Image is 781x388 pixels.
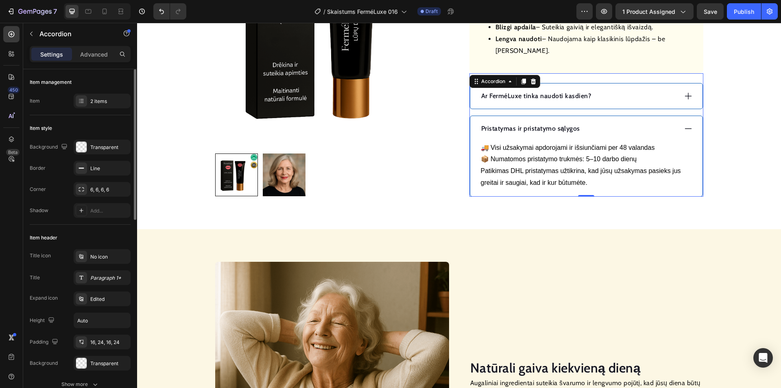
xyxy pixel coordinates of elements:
div: 16, 24, 16, 24 [90,339,129,346]
div: Border [30,164,46,172]
div: Background [30,142,69,153]
iframe: Design area [137,23,781,388]
p: Augaliniai ingredientai suteikia švarumo ir lengvumo pojūtį, kad jūsų diena būtų malonesnė ir gyv... [333,355,565,375]
div: Item [30,97,40,105]
div: No icon [90,253,129,261]
p: Settings [40,50,63,59]
p: Patikimas DHL pristatymas užtikrina, kad jūsų užsakymas pasieks jus greitai ir saugiai, kad ir ku... [344,142,555,166]
div: Item style [30,125,52,132]
div: Rich Text Editor. Editing area: main [343,67,456,79]
span: 1 product assigned [622,7,675,16]
div: Add... [90,207,129,215]
div: Beta [6,149,20,156]
div: Height [30,315,56,326]
input: Auto [74,313,130,328]
div: Corner [30,186,46,193]
div: Publish [734,7,754,16]
strong: Blizgi apdaila [358,0,399,8]
div: 2 items [90,98,129,105]
div: Open Intercom Messenger [753,348,773,368]
div: Item management [30,79,72,86]
span: Draft [425,8,438,15]
div: Undo/Redo [153,3,186,20]
p: 7 [53,7,57,16]
span: / [323,7,325,16]
p: Advanced [80,50,108,59]
button: Publish [727,3,761,20]
div: Item header [30,234,57,241]
div: Transparent [90,360,129,367]
div: Background [30,360,58,367]
div: Edited [90,296,129,303]
div: 6, 6, 6, 6 [90,186,129,193]
li: – Naudojama kaip klasikinis lūpdažis – be [PERSON_NAME]. [358,11,556,34]
button: Save [697,3,724,20]
div: Paragraph 1* [90,274,129,282]
p: Accordion [39,29,109,39]
div: Title [30,274,40,281]
div: Rich Text Editor. Editing area: main [343,100,444,112]
span: Save [704,8,717,15]
strong: Lengva naudoti [358,12,405,20]
button: 1 product assigned [615,3,694,20]
div: Expand icon [30,294,58,302]
p: Pristatymas ir pristatymo sąlygos [344,101,443,111]
div: Line [90,165,129,172]
div: Padding [30,337,60,348]
button: 7 [3,3,61,20]
div: Title icon [30,252,51,259]
div: Accordion [343,55,370,62]
p: 🚚 Visi užsakymai apdorojami ir išsiunčiami per 48 valandas 📦 Numatomos pristatymo trukmės: 5–10 d... [344,119,555,143]
span: Skaistums FerméLuxe 016 [327,7,398,16]
div: Shadow [30,207,48,214]
p: Ar FerméLuxe tinka naudoti kasdien? [344,68,454,78]
div: Transparent [90,144,129,151]
h2: Natūrali gaiva kiekvieną dieną [332,336,566,355]
div: 450 [8,87,20,93]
